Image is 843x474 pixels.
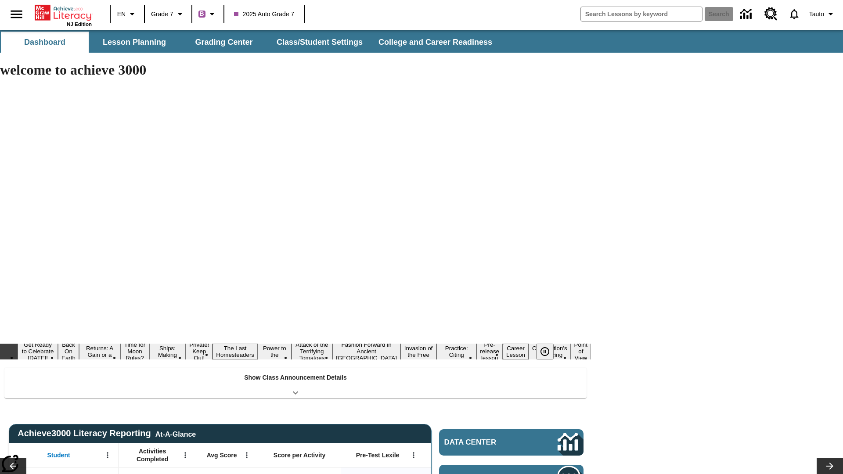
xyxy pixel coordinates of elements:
button: Boost Class color is purple. Change class color [195,6,221,22]
a: Home [35,4,92,22]
button: Slide 12 Mixed Practice: Citing Evidence [436,337,476,366]
span: Tauto [809,10,824,19]
div: Pause [536,344,562,359]
button: Slide 4 Time for Moon Rules? [120,340,149,363]
span: Score per Activity [274,451,326,459]
p: Show Class Announcement Details [244,373,347,382]
button: Slide 10 Fashion Forward in Ancient Rome [332,340,400,363]
a: Data Center [735,2,759,26]
button: Slide 5 Cruise Ships: Making Waves [149,337,186,366]
span: B [200,8,204,19]
button: Class/Student Settings [270,32,370,53]
span: Achieve3000 Literacy Reporting [18,428,196,438]
button: Open Menu [101,449,114,462]
button: Slide 3 Free Returns: A Gain or a Drain? [79,337,120,366]
span: Grade 7 [151,10,173,19]
span: 2025 Auto Grade 7 [234,10,295,19]
div: Home [35,3,92,27]
button: Slide 8 Solar Power to the People [258,337,292,366]
button: Lesson Planning [90,32,178,53]
button: Slide 1 Get Ready to Celebrate Juneteenth! [18,340,58,363]
input: search field [581,7,702,21]
button: Open Menu [407,449,420,462]
span: EN [117,10,126,19]
button: Open side menu [4,1,29,27]
button: Slide 9 Attack of the Terrifying Tomatoes [292,340,333,363]
button: Slide 7 The Last Homesteaders [213,344,258,359]
span: Student [47,451,70,459]
button: Slide 15 The Constitution's Balancing Act [529,337,571,366]
button: Slide 13 Pre-release lesson [476,340,503,363]
button: Slide 14 Career Lesson [503,344,529,359]
span: NJ Edition [67,22,92,27]
button: Grading Center [180,32,268,53]
button: Slide 6 Private! Keep Out! [186,340,213,363]
button: Dashboard [1,32,89,53]
a: Resource Center, Will open in new tab [759,2,783,26]
button: Slide 11 The Invasion of the Free CD [400,337,436,366]
button: Slide 16 Point of View [571,340,591,363]
button: Pause [536,344,554,359]
button: Lesson carousel, Next [817,458,843,474]
button: Slide 2 Back On Earth [58,340,79,363]
span: Activities Completed [123,447,181,463]
div: Show Class Announcement Details [4,368,587,398]
button: Open Menu [179,449,192,462]
a: Notifications [783,3,806,25]
button: Open Menu [240,449,253,462]
span: Pre-Test Lexile [356,451,400,459]
div: At-A-Glance [155,429,196,438]
button: Language: EN, Select a language [113,6,141,22]
button: College and Career Readiness [371,32,499,53]
a: Data Center [439,429,584,456]
span: Data Center [444,438,527,447]
span: Avg Score [207,451,237,459]
button: Profile/Settings [806,6,839,22]
button: Grade: Grade 7, Select a grade [148,6,189,22]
